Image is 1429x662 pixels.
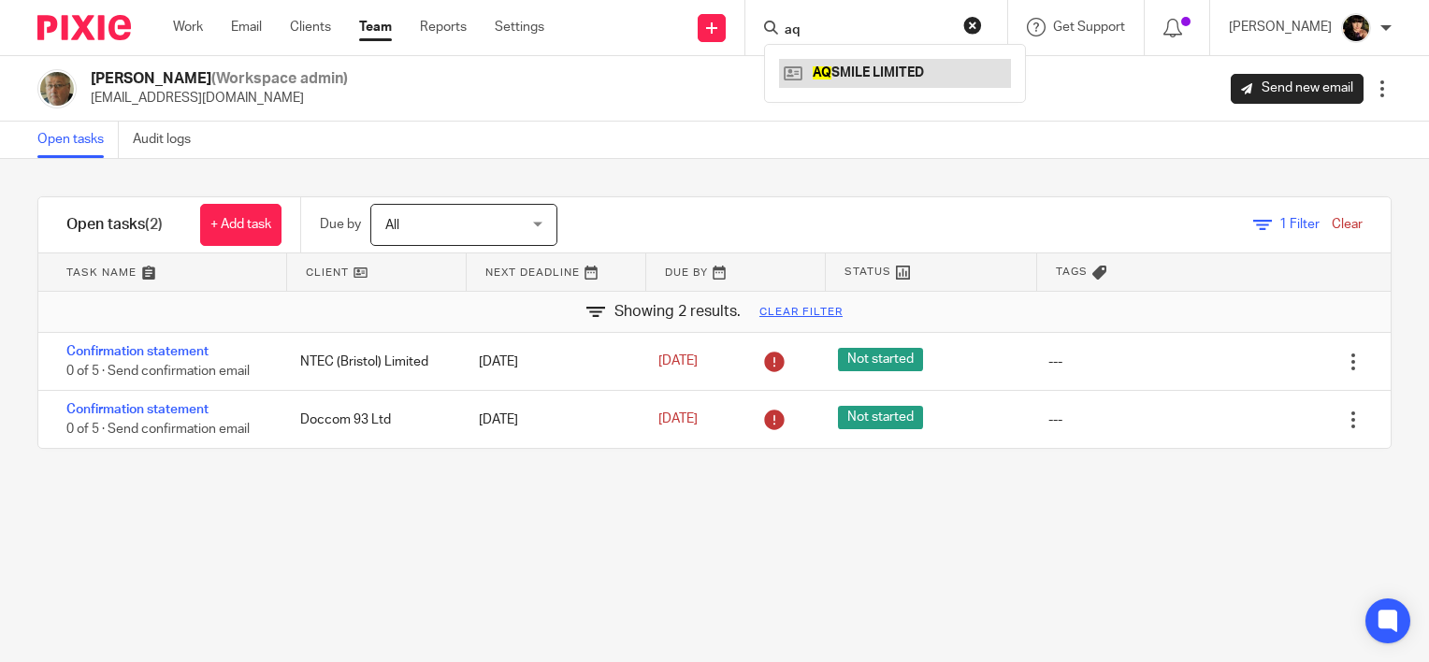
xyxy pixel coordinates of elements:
span: [DATE] [658,413,698,426]
div: --- [1048,353,1062,371]
div: NTEC (Bristol) Limited [281,343,461,381]
span: 0 of 5 · Send confirmation email [66,365,250,378]
input: Search [783,22,951,39]
img: profile%20pic%204.JPG [37,69,77,108]
h1: Open tasks [66,215,163,235]
img: Pixie [37,15,131,40]
img: 20210723_200136.jpg [1341,13,1371,43]
div: [DATE] [460,401,640,439]
a: Confirmation statement [66,403,209,416]
span: Filter [1279,218,1320,231]
a: Reports [420,18,467,36]
span: (Workspace admin) [211,71,348,86]
button: Clear [963,16,982,35]
span: Showing 2 results. [614,301,741,323]
a: Email [231,18,262,36]
div: [DATE] [460,343,640,381]
a: + Add task [200,204,281,246]
span: (2) [145,217,163,232]
div: Doccom 93 Ltd [281,401,461,439]
span: Not started [838,406,923,429]
a: Work [173,18,203,36]
span: 0 of 5 · Send confirmation email [66,423,250,436]
a: Send new email [1231,74,1364,104]
span: All [385,219,399,232]
span: Get Support [1053,21,1125,34]
a: Clients [290,18,331,36]
span: Status [844,264,891,280]
a: Audit logs [133,122,205,158]
h2: [PERSON_NAME] [91,69,348,89]
a: Clear [1332,218,1363,231]
div: --- [1048,410,1062,429]
a: Team [359,18,392,36]
span: 1 [1279,218,1287,231]
span: [DATE] [658,355,698,368]
a: Clear filter [759,305,843,320]
a: Confirmation statement [66,345,209,358]
a: Settings [495,18,544,36]
p: [PERSON_NAME] [1229,18,1332,36]
a: Open tasks [37,122,119,158]
span: Tags [1056,264,1088,280]
p: [EMAIL_ADDRESS][DOMAIN_NAME] [91,89,348,108]
p: Due by [320,215,361,234]
span: Not started [838,348,923,371]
